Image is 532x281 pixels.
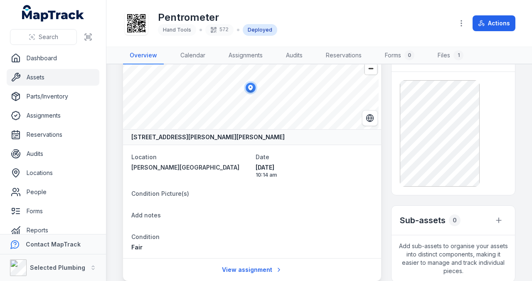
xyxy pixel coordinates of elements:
[131,190,189,197] span: Condition Picture(s)
[158,11,277,24] h1: Pentrometer
[222,47,269,64] a: Assignments
[131,153,157,160] span: Location
[123,46,379,129] canvas: Map
[243,24,277,36] div: Deployed
[131,163,249,172] a: [PERSON_NAME][GEOGRAPHIC_DATA]
[319,47,368,64] a: Reservations
[378,47,421,64] a: Forms0
[7,107,99,124] a: Assignments
[7,50,99,67] a: Dashboard
[131,164,239,171] span: [PERSON_NAME][GEOGRAPHIC_DATA]
[365,62,377,74] button: Zoom out
[123,47,164,64] a: Overview
[30,264,85,271] strong: Selected Plumbing
[7,203,99,219] a: Forms
[449,214,461,226] div: 0
[22,5,84,22] a: MapTrack
[163,27,191,33] span: Hand Tools
[205,24,234,36] div: 572
[131,233,160,240] span: Condition
[131,244,143,251] span: Fair
[256,163,373,172] span: [DATE]
[217,262,288,278] a: View assignment
[279,47,309,64] a: Audits
[7,184,99,200] a: People
[400,214,446,226] h2: Sub-assets
[453,50,463,60] div: 1
[404,50,414,60] div: 0
[7,222,99,239] a: Reports
[256,163,373,178] time: 5/9/2025, 10:14:14 AM
[7,126,99,143] a: Reservations
[7,88,99,105] a: Parts/Inventory
[256,153,269,160] span: Date
[256,172,373,178] span: 10:14 am
[7,69,99,86] a: Assets
[26,241,81,248] strong: Contact MapTrack
[131,212,161,219] span: Add notes
[10,29,77,45] button: Search
[174,47,212,64] a: Calendar
[362,110,378,126] button: Switch to Satellite View
[473,15,515,31] button: Actions
[7,145,99,162] a: Audits
[39,33,58,41] span: Search
[131,133,285,141] strong: [STREET_ADDRESS][PERSON_NAME][PERSON_NAME]
[431,47,470,64] a: Files1
[7,165,99,181] a: Locations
